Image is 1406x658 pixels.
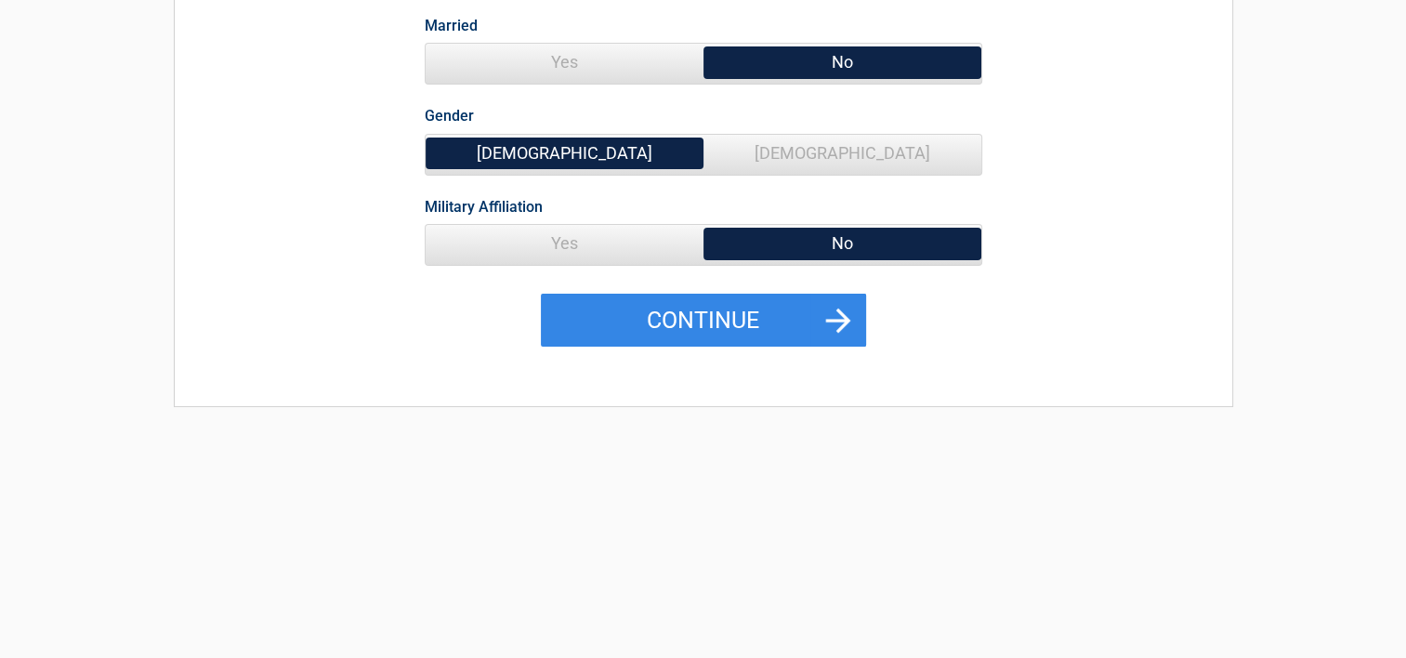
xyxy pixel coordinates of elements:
[703,225,981,262] span: No
[426,44,703,81] span: Yes
[426,225,703,262] span: Yes
[703,44,981,81] span: No
[426,135,703,172] span: [DEMOGRAPHIC_DATA]
[703,135,981,172] span: [DEMOGRAPHIC_DATA]
[425,194,543,219] label: Military Affiliation
[425,103,474,128] label: Gender
[425,13,478,38] label: Married
[541,294,866,348] button: Continue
